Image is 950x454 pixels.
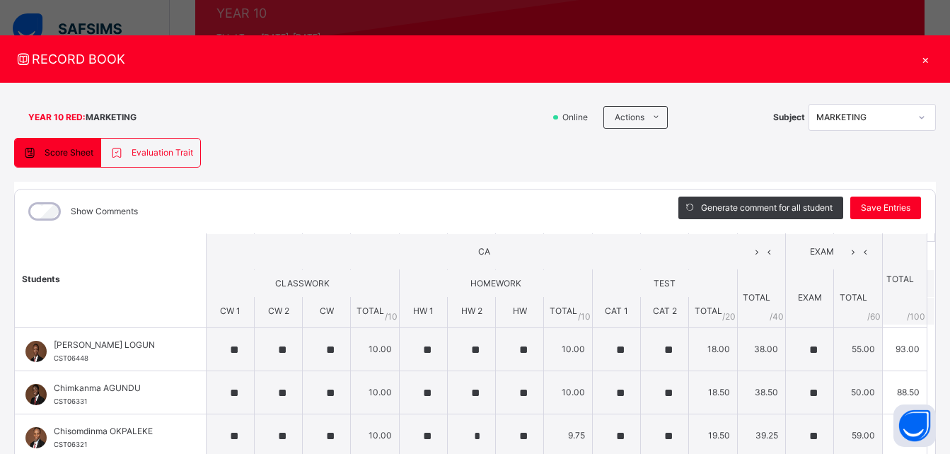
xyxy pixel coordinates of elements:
[689,328,738,371] td: 18.00
[773,111,805,124] span: Subject
[14,50,915,69] span: RECORD BOOK
[867,310,881,323] span: / 60
[71,205,138,218] label: Show Comments
[54,354,88,362] span: CST06448
[722,310,736,323] span: / 20
[22,274,60,284] span: Students
[770,310,784,323] span: / 40
[544,371,593,414] td: 10.00
[28,111,86,124] span: YEAR 10 RED :
[357,305,384,316] span: TOTAL
[220,305,241,316] span: CW 1
[54,441,87,448] span: CST06321
[385,310,398,323] span: / 10
[907,310,925,323] span: /100
[701,202,833,214] span: Generate comment for all student
[513,305,527,316] span: HW
[834,371,883,414] td: 50.00
[893,404,936,447] button: Open asap
[413,305,434,316] span: HW 1
[654,278,676,289] span: TEST
[605,305,628,316] span: CAT 1
[268,305,289,316] span: CW 2
[798,291,822,302] span: EXAM
[882,233,927,325] th: TOTAL
[132,146,193,159] span: Evaluation Trait
[544,328,593,371] td: 10.00
[54,397,87,405] span: CST06331
[25,427,47,448] img: 111681.png
[217,245,751,258] span: CA
[689,371,738,414] td: 18.50
[882,371,927,414] td: 88.50
[743,291,770,302] span: TOTAL
[54,382,174,395] span: Chimkanma AGUNDU
[550,305,577,316] span: TOTAL
[561,111,596,124] span: Online
[840,291,867,302] span: TOTAL
[86,111,137,124] span: MARKETING
[470,278,521,289] span: HOMEWORK
[834,328,883,371] td: 55.00
[25,341,47,362] img: 111731.png
[737,371,786,414] td: 38.50
[461,305,482,316] span: HW 2
[653,305,677,316] span: CAT 2
[882,328,927,371] td: 93.00
[351,371,400,414] td: 10.00
[351,328,400,371] td: 10.00
[275,278,330,289] span: CLASSWORK
[797,245,847,258] span: EXAM
[54,339,174,351] span: [PERSON_NAME] LOGUN
[816,111,910,124] div: MARKETING
[578,310,591,323] span: / 10
[54,425,174,438] span: Chisomdinma OKPALEKE
[861,202,910,214] span: Save Entries
[25,384,47,405] img: 111891.png
[615,111,644,124] span: Actions
[695,305,722,316] span: TOTAL
[915,50,936,69] div: ×
[737,328,786,371] td: 38.00
[45,146,93,159] span: Score Sheet
[320,305,334,316] span: CW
